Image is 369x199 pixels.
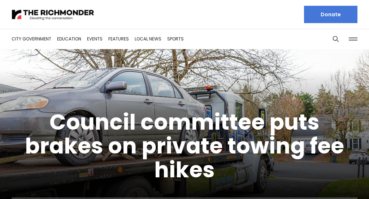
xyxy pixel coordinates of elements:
a: Features [108,36,129,42]
button: Search this site [330,34,341,44]
a: Sports [167,36,184,42]
a: Events [87,36,103,42]
a: Donate [304,6,357,23]
a: Education [57,36,81,42]
a: City Government [12,36,51,42]
a: Council committee puts brakes on private towing fee hikes [25,107,344,185]
img: The Richmonder [12,8,95,21]
a: Local News [135,36,161,42]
